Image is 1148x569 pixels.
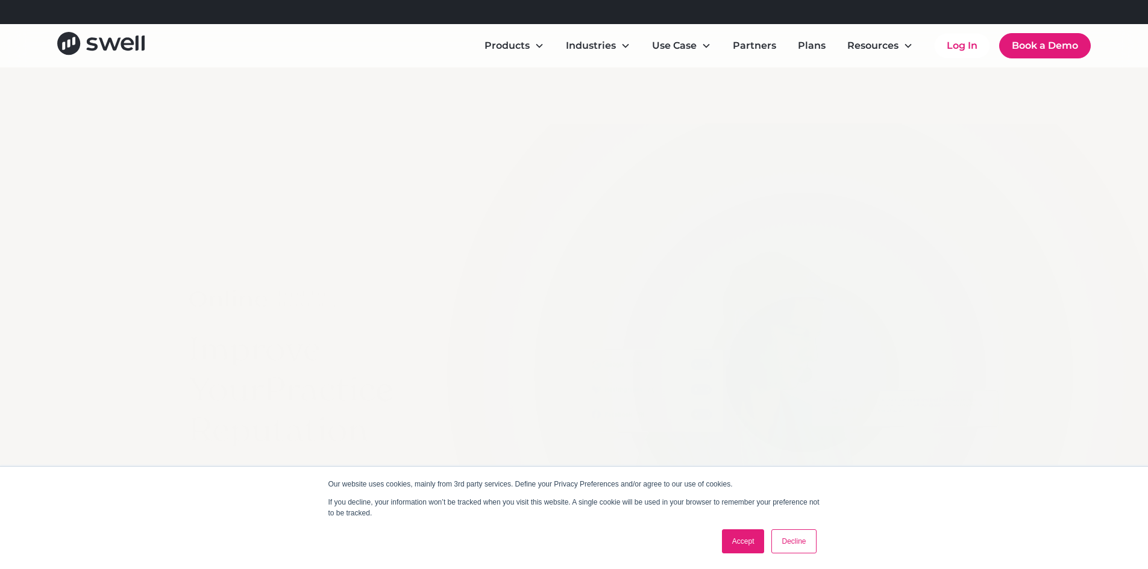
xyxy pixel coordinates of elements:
[723,34,786,58] a: Partners
[847,39,899,53] div: Resources
[935,34,990,58] a: Log In
[771,529,816,553] a: Decline
[189,464,513,529] p: Boost your online reputation and visibility by getting more five-star patient reviews thanks to p...
[999,33,1091,58] a: Book a Demo
[328,479,820,490] p: Our website uses cookies, mainly from 3rd party services. Define your Privacy Preferences and/or ...
[57,32,145,59] a: home
[642,34,721,58] div: Use Case
[485,39,530,53] div: Products
[556,34,640,58] div: Industries
[189,368,394,451] span: Practice Reputation
[566,39,616,53] div: Industries
[475,34,554,58] div: Products
[328,497,820,518] p: If you decline, your information won’t be tracked when you visit this website. A single cookie wi...
[788,34,835,58] a: Plans
[722,529,765,553] a: Accept
[838,34,923,58] div: Resources
[189,329,513,450] h1: Improve Your
[652,39,697,53] div: Use Case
